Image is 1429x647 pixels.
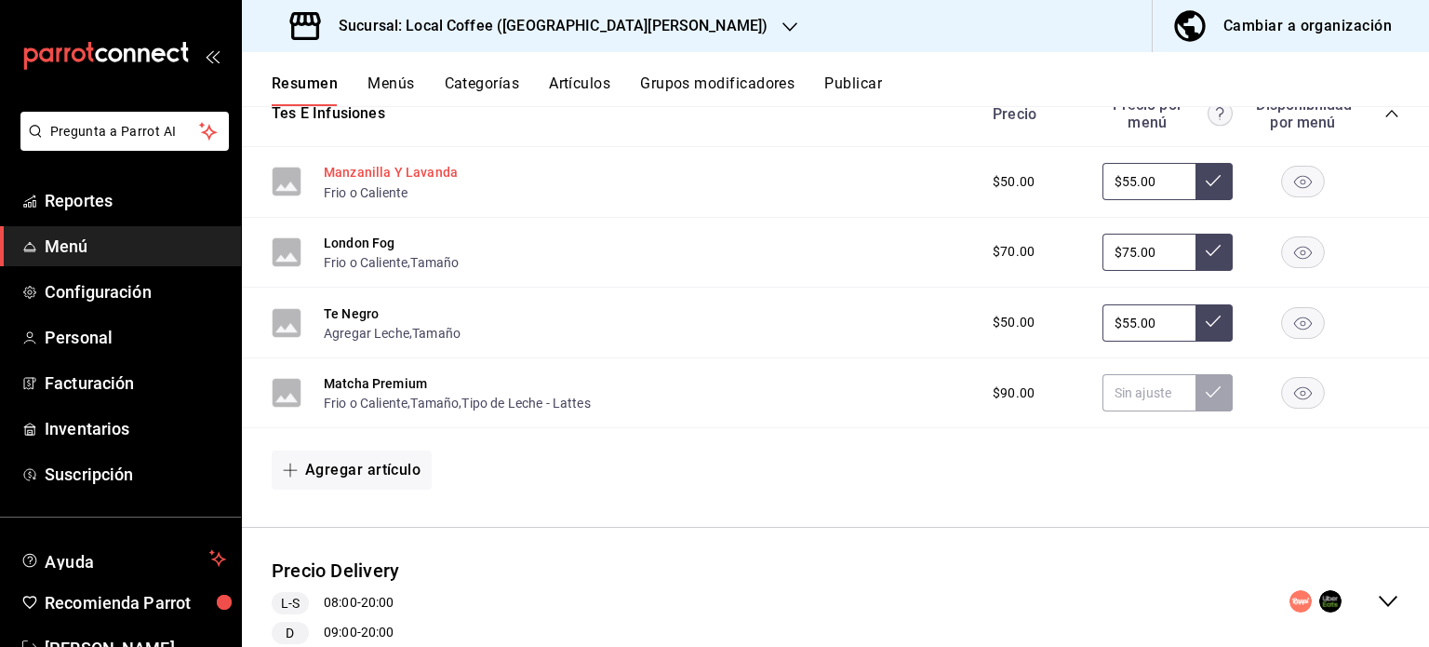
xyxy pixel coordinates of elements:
[324,183,407,202] button: Frio o Caliente
[45,371,226,396] span: Facturación
[1102,304,1195,342] input: Sin ajuste
[278,624,301,643] span: D
[1223,13,1392,39] div: Cambiar a organización
[324,393,591,412] div: , ,
[272,103,385,125] button: Tes E Infusiones
[324,324,409,343] button: Agregar Leche
[324,252,459,272] div: ,
[324,323,461,343] div: ,
[993,384,1035,403] span: $90.00
[1102,96,1233,131] div: Precio por menú
[272,74,338,106] button: Resumen
[993,172,1035,192] span: $50.00
[205,48,220,63] button: open_drawer_menu
[272,74,1429,106] div: navigation tabs
[13,135,229,155] a: Pregunta a Parrot AI
[45,188,226,213] span: Reportes
[45,325,226,350] span: Personal
[824,74,882,106] button: Publicar
[445,74,520,106] button: Categorías
[1102,163,1195,200] input: Sin ajuste
[272,558,399,585] button: Precio Delivery
[324,374,427,393] button: Matcha Premium
[974,105,1093,123] div: Precio
[274,594,307,613] span: L-S
[410,394,459,412] button: Tamaño
[549,74,610,106] button: Artículos
[45,547,202,570] span: Ayuda
[45,416,226,441] span: Inventarios
[993,242,1035,262] span: $70.00
[324,253,407,272] button: Frio o Caliente
[367,74,414,106] button: Menús
[45,590,226,615] span: Recomienda Parrot
[272,622,399,644] div: 09:00 - 20:00
[412,324,461,343] button: Tamaño
[993,313,1035,332] span: $50.00
[1102,234,1195,271] input: Sin ajuste
[324,394,407,412] button: Frio o Caliente
[45,234,226,259] span: Menú
[324,234,395,252] button: London Fog
[324,15,768,37] h3: Sucursal: Local Coffee ([GEOGRAPHIC_DATA][PERSON_NAME])
[1256,96,1349,131] div: Disponibilidad por menú
[45,462,226,487] span: Suscripción
[45,279,226,304] span: Configuración
[272,592,399,614] div: 08:00 - 20:00
[324,304,379,323] button: Te Negro
[1384,106,1399,121] button: collapse-category-row
[640,74,795,106] button: Grupos modificadores
[50,122,200,142] span: Pregunta a Parrot AI
[410,253,459,272] button: Tamaño
[324,163,458,182] button: Manzanilla Y Lavanda
[272,451,432,490] button: Agregar artículo
[20,112,229,151] button: Pregunta a Parrot AI
[1102,374,1195,411] input: Sin ajuste
[461,394,590,412] button: Tipo de Leche - Lattes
